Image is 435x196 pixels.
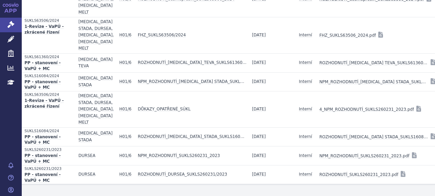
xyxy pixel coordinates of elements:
[138,77,246,87] a: NPM_ROZHODNUTÍ_[MEDICAL_DATA] STADA_SUKLS16084_2024
[119,60,132,65] span: H01/6
[138,151,220,161] a: NPM_ROZHODNUTÍ_SUKLS260231_2023
[119,132,132,142] a: H01/6
[252,77,266,87] a: [DATE]
[24,134,73,146] a: PP - stanovení - VaPÚ + MC
[119,172,132,177] span: H01/6
[24,146,73,153] a: SUKLS260231/2023
[24,54,73,60] a: SUKLS61360/2024
[138,105,190,114] a: DŮKAZY_OPATŘENÉ_SÚKL
[79,151,95,161] a: DURSEA
[119,58,132,68] a: H01/6
[138,153,220,159] strong: NPM_ROZHODNUTÍ_SUKLS260231_2023
[252,31,266,40] a: [DATE]
[138,132,246,142] a: ROZHODNUTÍ_[MEDICAL_DATA]_STADA_SUKLS16084/2024
[252,60,266,65] span: [DATE]
[119,33,132,37] span: H01/6
[252,33,266,37] span: [DATE]
[119,105,132,114] a: H01/6
[79,55,114,71] a: [MEDICAL_DATA] TEVA
[299,79,312,84] span: Interní
[299,132,312,142] a: Interní
[24,17,73,24] span: SUKLS63506/2024
[252,170,266,179] a: [DATE]
[79,74,114,90] a: [MEDICAL_DATA] STADA
[299,134,312,139] span: Interní
[79,57,112,69] span: DESMOPRESSIN TEVA
[138,78,246,85] strong: NPM_ROZHODNUTÍ_[MEDICAL_DATA] STADA_SUKLS16084_2024
[138,170,227,179] a: ROZHODNUTÍ_DURSEA_SUKLS260231/2023
[24,73,73,79] a: SUKLS16084/2024
[24,153,73,165] a: PP - stanovení - VaPÚ + MC
[319,31,376,40] a: FHZ_SUKLS63506_2024.pdf
[79,172,95,177] span: DURSEA
[319,170,399,179] a: ROZHODNUTÍ_SUKLS260231_2023.pdf
[252,79,266,84] span: [DATE]
[138,133,246,140] strong: ROZHODNUTÍ_[MEDICAL_DATA]_STADA_SUKLS16084/2024
[299,60,312,65] span: Interní
[319,132,428,142] a: ROZHODNUTÍ_[MEDICAL_DATA] STADA_SUKLS16084_2024.pdf
[79,17,114,53] a: [MEDICAL_DATA] STADA, DURSEA, [MEDICAL_DATA], [MEDICAL_DATA] MELT
[79,129,114,145] a: [MEDICAL_DATA] STADA
[24,91,73,98] a: SUKLS63506/2024
[252,107,266,111] span: [DATE]
[299,153,312,158] span: Interní
[79,76,112,87] span: DESMOPRESSIN STADA
[252,105,266,114] a: [DATE]
[79,153,95,158] span: DURSEA
[24,172,73,184] a: PP - stanovení - VaPÚ + MC
[252,58,266,68] a: [DATE]
[299,151,312,161] a: Interní
[79,131,112,142] span: DESMOPRESSIN STADA
[319,151,410,161] a: NPM_ROZHODNUTÍ_SUKLS260231_2023.pdf
[79,91,114,127] a: [MEDICAL_DATA] STADA, DURSEA, [MEDICAL_DATA], [MEDICAL_DATA] MELT
[252,134,266,139] span: [DATE]
[24,60,73,72] a: PP - stanovení - VaPÚ + MC
[119,31,132,40] a: H01/6
[119,170,132,179] a: H01/6
[24,24,73,36] a: 1-Revize - VaPÚ - zkrácené řízení
[299,105,312,114] a: Interní
[24,98,73,110] a: 1-Revize - VaPÚ - zkrácené řízení
[119,153,132,158] span: H01/6
[319,105,414,114] a: 4_NPM_ROZHODNUTÍ_SUKLS260231_2023.pdf
[138,58,246,68] a: ROZHODNUTÍ_[MEDICAL_DATA]_TEVA_SUKLS61360/2024
[138,32,186,39] strong: FHZ_SUKLS63506/2024
[24,128,73,134] a: SUKLS16084/2024
[119,107,132,111] span: H01/6
[119,79,132,84] span: H01/6
[138,31,186,40] a: FHZ_SUKLS63506/2024
[138,171,227,178] strong: ROZHODNUTÍ_DURSEA_SUKLS260231/2023
[24,165,73,172] a: SUKLS260231/2023
[79,93,114,125] span: DESMOPRESSIN STADA, DURSEA, MINIRIN, MINIRIN MELT
[319,58,428,68] a: ROZHODNUTÍ_[MEDICAL_DATA] TEVA_SUKLS61360_2024.pdf
[299,107,312,111] span: Interní
[252,151,266,161] a: [DATE]
[299,58,312,68] a: Interní
[319,77,428,87] a: NPM_ROZHODNUTÍ_[MEDICAL_DATA] STADA_SUKLS16084_2024.pdf
[252,172,266,177] span: [DATE]
[138,106,190,113] strong: DŮKAZY_OPATŘENÉ_SÚKL
[24,79,73,91] a: PP - stanovení - VaPÚ + MC
[299,31,312,40] a: Interní
[299,33,312,37] span: Interní
[79,19,114,51] span: DESMOPRESSIN STADA, DURSEA, MINIRIN, MINIRIN MELT
[119,134,132,139] span: H01/6
[299,77,312,87] a: Interní
[252,153,266,158] span: [DATE]
[299,172,312,177] span: Interní
[119,77,132,87] a: H01/6
[138,59,246,66] strong: ROZHODNUTÍ_[MEDICAL_DATA]_TEVA_SUKLS61360/2024
[299,170,312,179] a: Interní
